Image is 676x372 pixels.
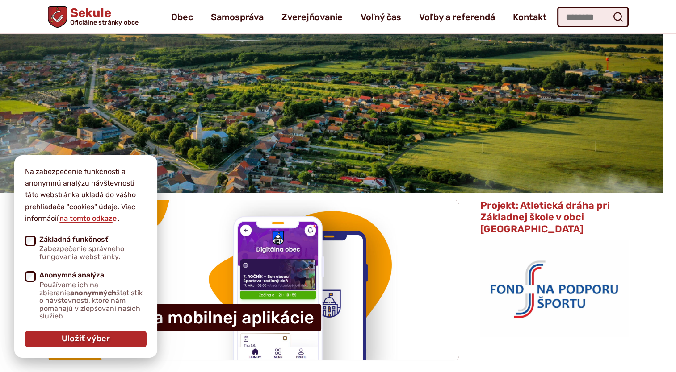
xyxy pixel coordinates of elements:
[25,236,36,246] input: Základná funkčnosťZabezpečenie správneho fungovania webstránky.
[419,4,495,29] a: Voľby a referendá
[67,7,139,26] h1: Sekule
[59,214,118,223] a: na tomto odkaze
[48,200,459,360] div: 3 / 8
[281,4,343,29] a: Zverejňovanie
[25,271,36,282] input: Anonymná analýzaPoužívame ich na zbieranieanonymnýchštatistík o návštevnosti, ktoré nám pomáhajú ...
[48,200,459,360] a: Nová verzia mobilnej aplikácie [DATE]
[39,236,147,261] span: Základná funkčnosť
[513,4,547,29] a: Kontakt
[361,4,401,29] a: Voľný čas
[70,19,139,25] span: Oficiálne stránky obce
[25,166,147,225] p: Na zabezpečenie funkčnosti a anonymnú analýzu návštevnosti táto webstránka ukladá do vášho prehli...
[171,4,193,29] a: Obec
[70,289,116,297] strong: anonymných
[62,334,110,344] span: Uložiť výber
[48,6,67,28] img: Prejsť na domovskú stránku
[39,245,147,260] span: Zabezpečenie správneho fungovania webstránky.
[39,281,147,320] span: Používame ich na zbieranie štatistík o návštevnosti, ktoré nám pomáhajú v zlepšovaní našich služieb.
[62,304,321,331] h4: Nová verzia mobilnej aplikácie
[480,199,609,235] span: Projekt: Atletická dráha pri Základnej škole v obci [GEOGRAPHIC_DATA]
[48,6,139,28] a: Logo Sekule, prejsť na domovskú stránku.
[211,4,264,29] a: Samospráva
[25,331,147,347] button: Uložiť výber
[480,240,628,336] img: logo_fnps.png
[39,271,147,320] span: Anonymná analýza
